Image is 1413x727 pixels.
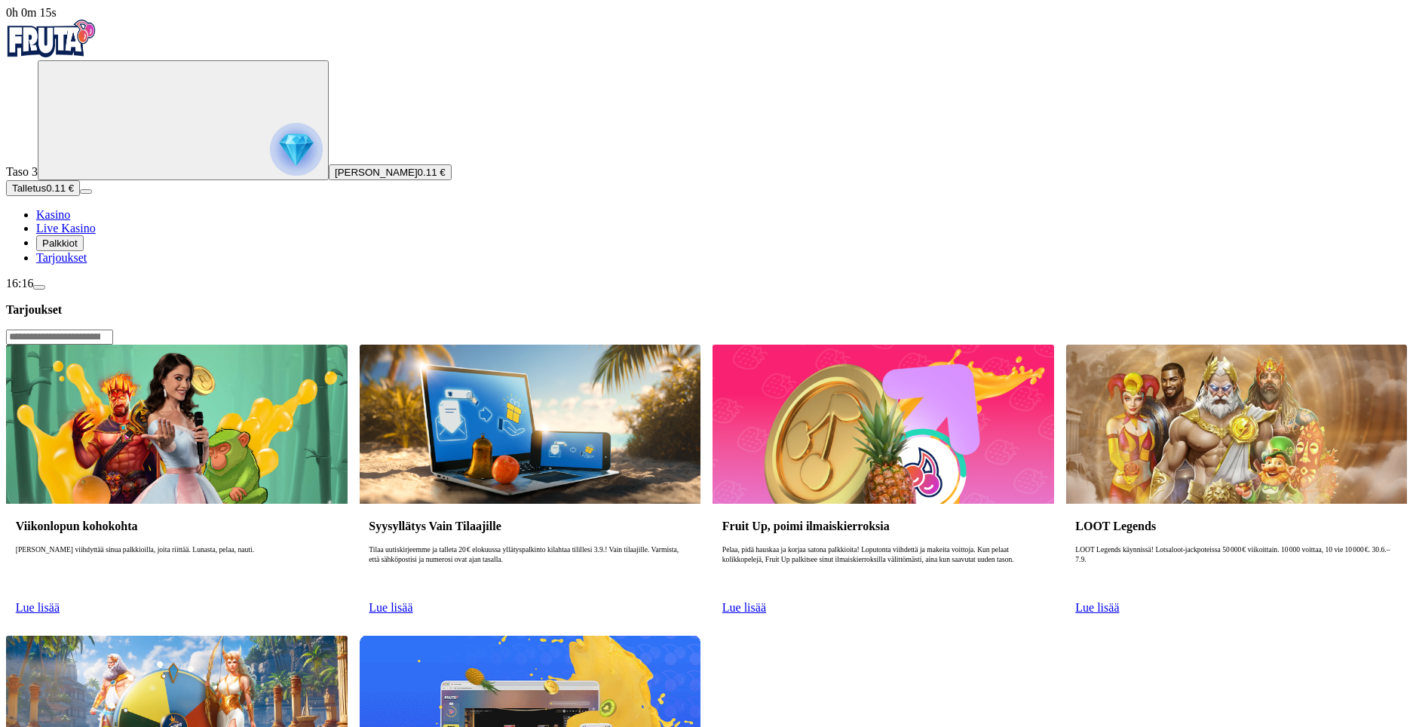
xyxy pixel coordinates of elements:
[369,519,691,533] h3: Syysyllätys Vain Tilaajille
[418,167,446,178] span: 0.11 €
[36,251,87,264] a: Tarjoukset
[1075,601,1119,614] a: Lue lisää
[329,164,452,180] button: [PERSON_NAME]0.11 €
[1075,519,1397,533] h3: LOOT Legends
[6,208,1407,265] nav: Main menu
[12,183,46,194] span: Talletus
[722,519,1044,533] h3: Fruit Up, poimi ilmaiskierroksia
[6,277,33,290] span: 16:16
[46,183,74,194] span: 0.11 €
[722,601,766,614] a: Lue lisää
[335,167,418,178] span: [PERSON_NAME]
[33,285,45,290] button: menu
[16,545,338,594] p: [PERSON_NAME] viihdyttää sinua palkkioilla, joita riittää. Lunasta, pelaa, nauti.
[1075,545,1397,594] p: LOOT Legends käynnissä! Lotsaloot‑jackpoteissa 50 000 € viikoittain. 10 000 voittaa, 10 vie 10 00...
[36,222,96,235] a: Live Kasino
[6,6,57,19] span: user session time
[6,165,38,178] span: Taso 3
[6,47,97,60] a: Fruta
[360,345,701,504] img: Syysyllätys Vain Tilaajille
[42,238,78,249] span: Palkkiot
[6,180,80,196] button: Talletusplus icon0.11 €
[38,60,329,180] button: reward progress
[36,235,84,251] button: Palkkiot
[369,545,691,594] p: Tilaa uutiskirjeemme ja talleta 20 € elokuussa yllätyspalkinto kilahtaa tilillesi 3.9.! Vain tila...
[6,302,1407,317] h3: Tarjoukset
[6,330,113,345] input: Search
[713,345,1054,504] img: Fruit Up, poimi ilmaiskierroksia
[369,601,412,614] a: Lue lisää
[36,208,70,221] a: Kasino
[6,20,97,57] img: Fruta
[6,20,1407,265] nav: Primary
[722,545,1044,594] p: Pelaa, pidä hauskaa ja korjaa satona palkkioita! Loputonta viihdettä ja makeita voittoja. Kun pel...
[16,601,60,614] a: Lue lisää
[80,189,92,194] button: menu
[270,123,323,176] img: reward progress
[6,345,348,504] img: Viikonlopun kohokohta
[16,519,338,533] h3: Viikonlopun kohokohta
[1066,345,1408,504] img: LOOT Legends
